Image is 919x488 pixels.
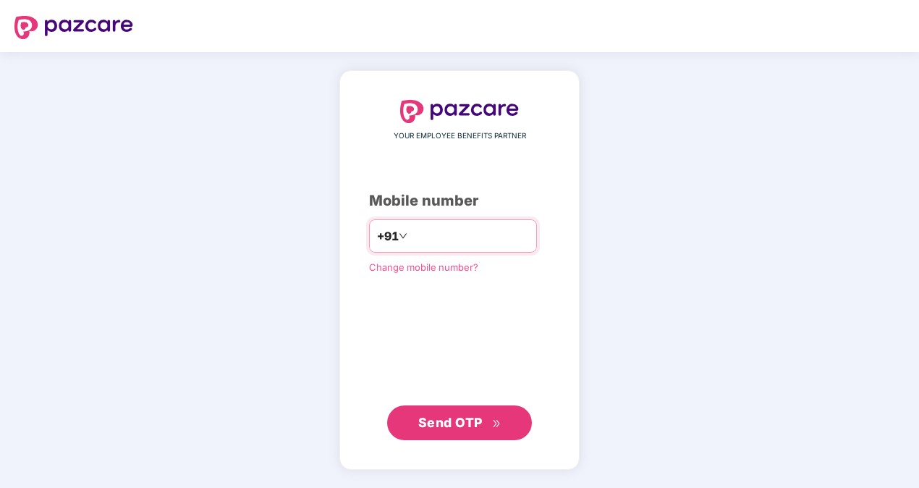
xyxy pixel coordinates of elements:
span: double-right [492,419,501,429]
span: YOUR EMPLOYEE BENEFITS PARTNER [394,130,526,142]
img: logo [14,16,133,39]
img: logo [400,100,519,123]
span: +91 [377,227,399,245]
span: down [399,232,407,240]
span: Send OTP [418,415,483,430]
a: Change mobile number? [369,261,478,273]
div: Mobile number [369,190,550,212]
button: Send OTPdouble-right [387,405,532,440]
